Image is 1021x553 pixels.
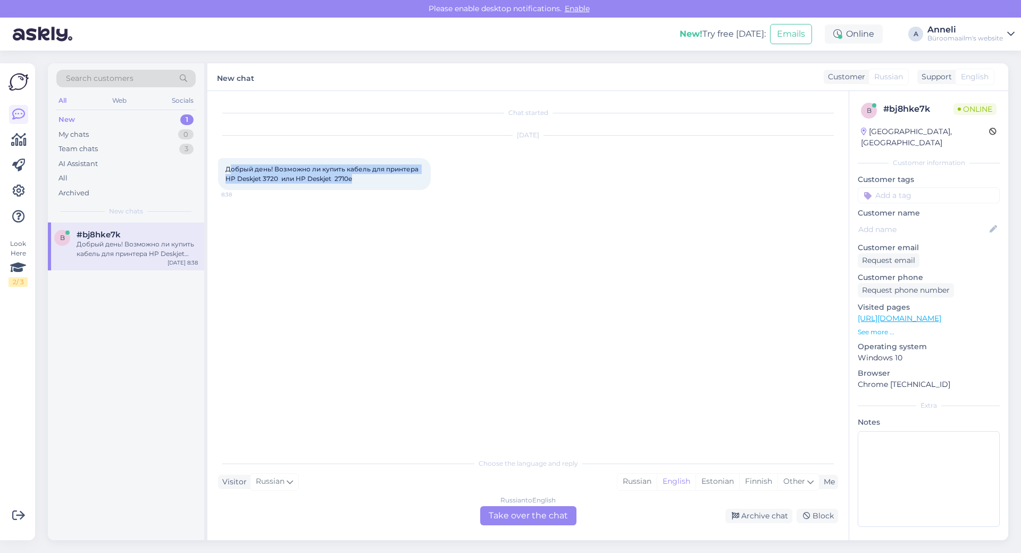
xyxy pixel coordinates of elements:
div: Block [797,509,838,523]
span: Online [953,103,997,115]
p: Customer name [858,208,1000,219]
span: New chats [109,207,143,216]
div: Russian to English [500,496,556,505]
p: Customer tags [858,174,1000,185]
div: Büroomaailm's website [927,34,1003,43]
div: Request phone number [858,283,954,298]
div: Web [110,94,129,108]
div: Request email [858,253,919,268]
div: Archive chat [725,509,792,523]
div: Socials [170,94,196,108]
div: Me [819,476,835,488]
span: Enable [562,4,593,13]
p: Browser [858,368,1000,379]
div: Finnish [739,474,777,490]
div: English [657,474,696,490]
div: 0 [178,129,194,140]
div: All [58,173,68,184]
div: Chat started [218,108,838,118]
p: Customer email [858,242,1000,253]
div: Добрый день! Возможно ли купить кабель для принтера HP Deskjet 3720 или HP Deskjet 2710e [77,240,198,259]
p: Customer phone [858,272,1000,283]
span: Russian [874,71,903,82]
div: # bj8hke7k [883,103,953,115]
div: [DATE] [218,130,838,140]
p: See more ... [858,327,1000,337]
img: Askly Logo [9,72,29,92]
span: Russian [256,476,284,488]
span: Добрый день! Возможно ли купить кабель для принтера HP Deskjet 3720 или HP Deskjet 2710e [225,165,420,183]
div: Support [917,71,952,82]
div: Visitor [218,476,247,488]
div: 1 [180,114,194,125]
p: Operating system [858,341,1000,352]
span: Other [783,476,805,486]
div: AI Assistant [58,159,98,169]
input: Add name [858,224,987,235]
span: Search customers [66,73,133,84]
span: b [867,106,872,114]
div: Extra [858,401,1000,410]
div: Choose the language and reply [218,459,838,468]
span: 8:38 [221,191,261,199]
span: b [60,234,65,242]
span: #bj8hke7k [77,230,121,240]
button: Emails [770,24,812,44]
div: Estonian [696,474,739,490]
div: Anneli [927,26,1003,34]
div: Take over the chat [480,506,576,525]
div: 2 / 3 [9,277,28,287]
div: A [908,27,923,42]
div: Archived [58,188,89,199]
div: Online [825,24,883,44]
div: Look Here [9,239,28,287]
input: Add a tag [858,187,1000,203]
b: New! [680,29,702,39]
p: Chrome [TECHNICAL_ID] [858,379,1000,390]
div: All [56,94,69,108]
p: Windows 10 [858,352,1000,364]
label: New chat [217,70,254,84]
a: [URL][DOMAIN_NAME] [858,313,941,323]
p: Notes [858,417,1000,428]
span: English [961,71,989,82]
div: Try free [DATE]: [680,28,766,40]
div: New [58,114,75,125]
p: Visited pages [858,302,1000,313]
div: Russian [617,474,657,490]
div: Team chats [58,144,98,154]
div: My chats [58,129,89,140]
div: Customer information [858,158,1000,168]
div: Customer [824,71,865,82]
div: 3 [179,144,194,154]
div: [DATE] 8:38 [168,259,198,267]
div: [GEOGRAPHIC_DATA], [GEOGRAPHIC_DATA] [861,126,989,148]
a: AnneliBüroomaailm's website [927,26,1015,43]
